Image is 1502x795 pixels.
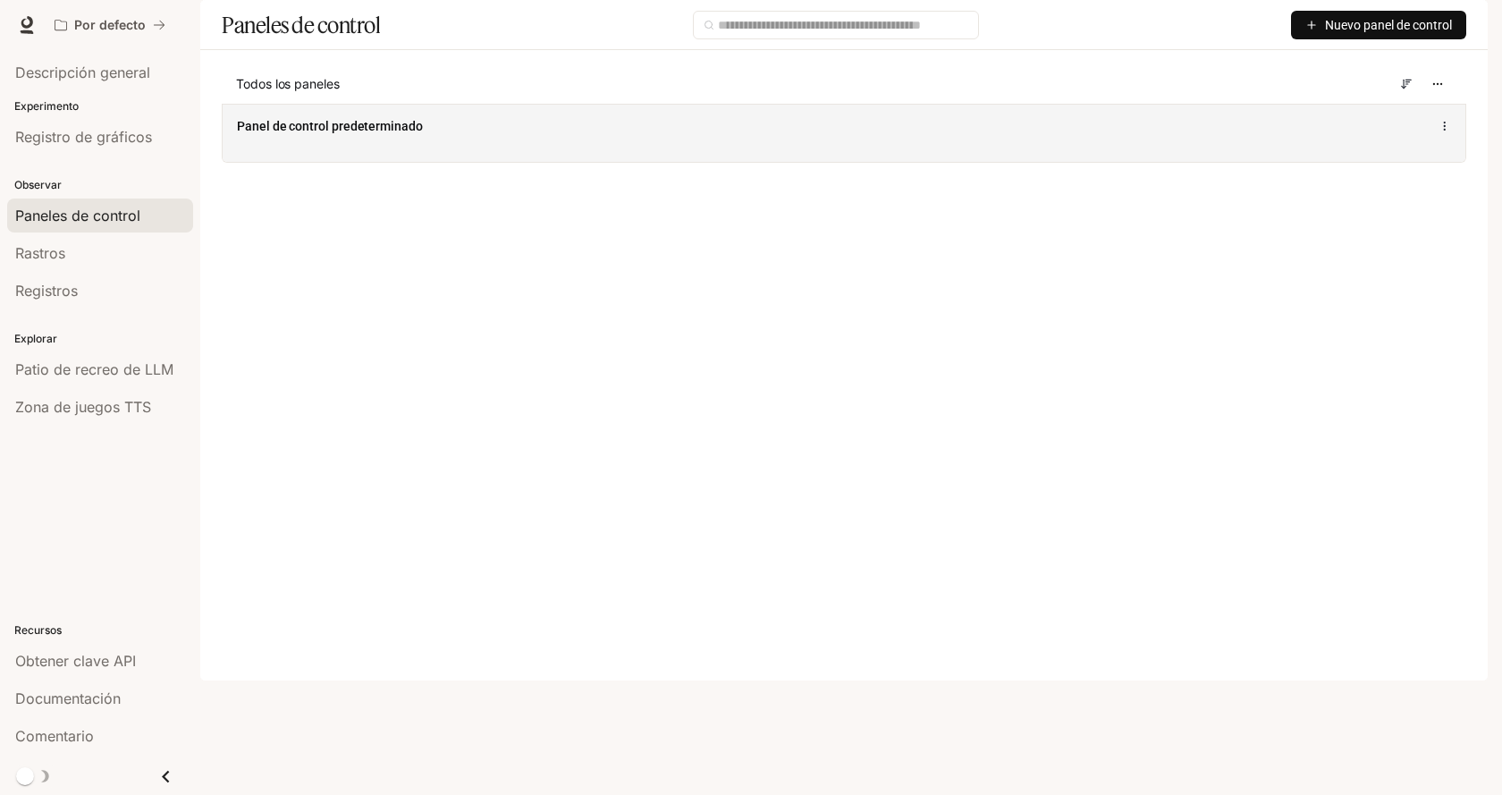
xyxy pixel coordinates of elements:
[237,117,423,135] a: Panel de control predeterminado
[46,7,173,43] button: Todos los espacios de trabajo
[236,76,340,91] font: Todos los paneles
[1325,18,1452,32] font: Nuevo panel de control
[74,17,146,32] font: Por defecto
[237,119,423,133] font: Panel de control predeterminado
[1291,11,1466,39] button: Nuevo panel de control
[222,12,380,38] font: Paneles de control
